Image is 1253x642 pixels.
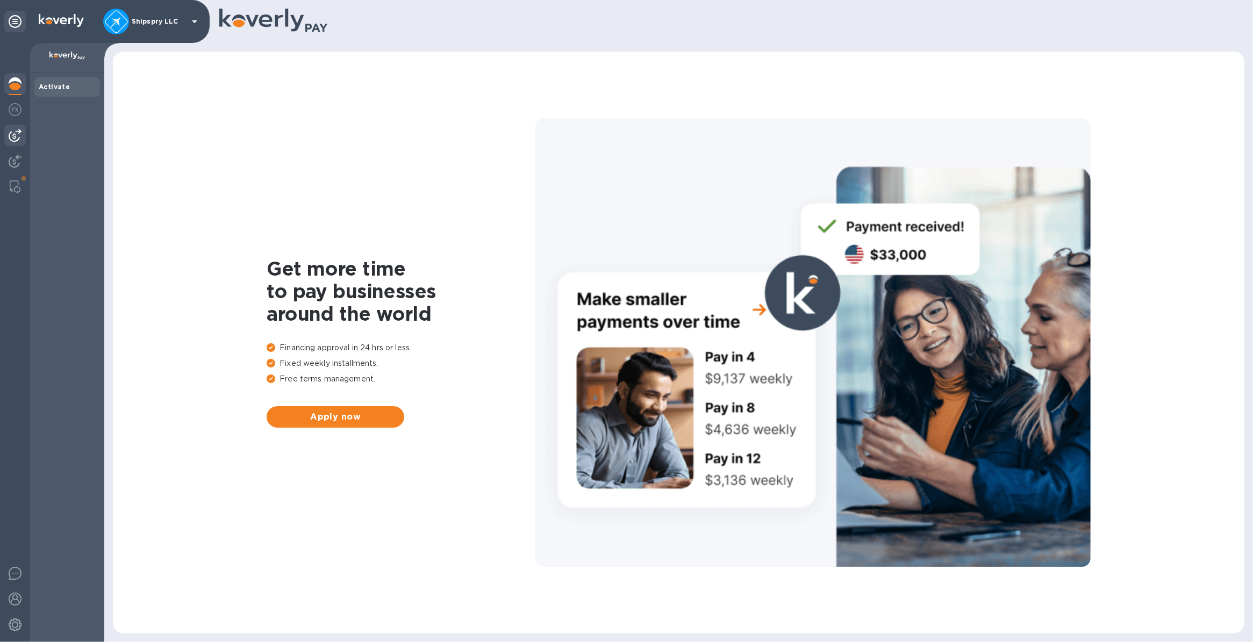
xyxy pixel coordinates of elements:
img: Foreign exchange [9,103,22,116]
div: Unpin categories [4,11,26,32]
h1: Get more time to pay businesses around the world [267,257,535,325]
p: Free terms management. [267,373,535,385]
img: Logo [39,14,84,27]
b: Activate [39,83,70,91]
p: Fixed weekly installments. [267,358,535,369]
p: Financing approval in 24 hrs or less. [267,342,535,354]
button: Apply now [267,406,404,428]
span: Apply now [275,410,396,423]
p: Shipspry LLC [132,18,185,25]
